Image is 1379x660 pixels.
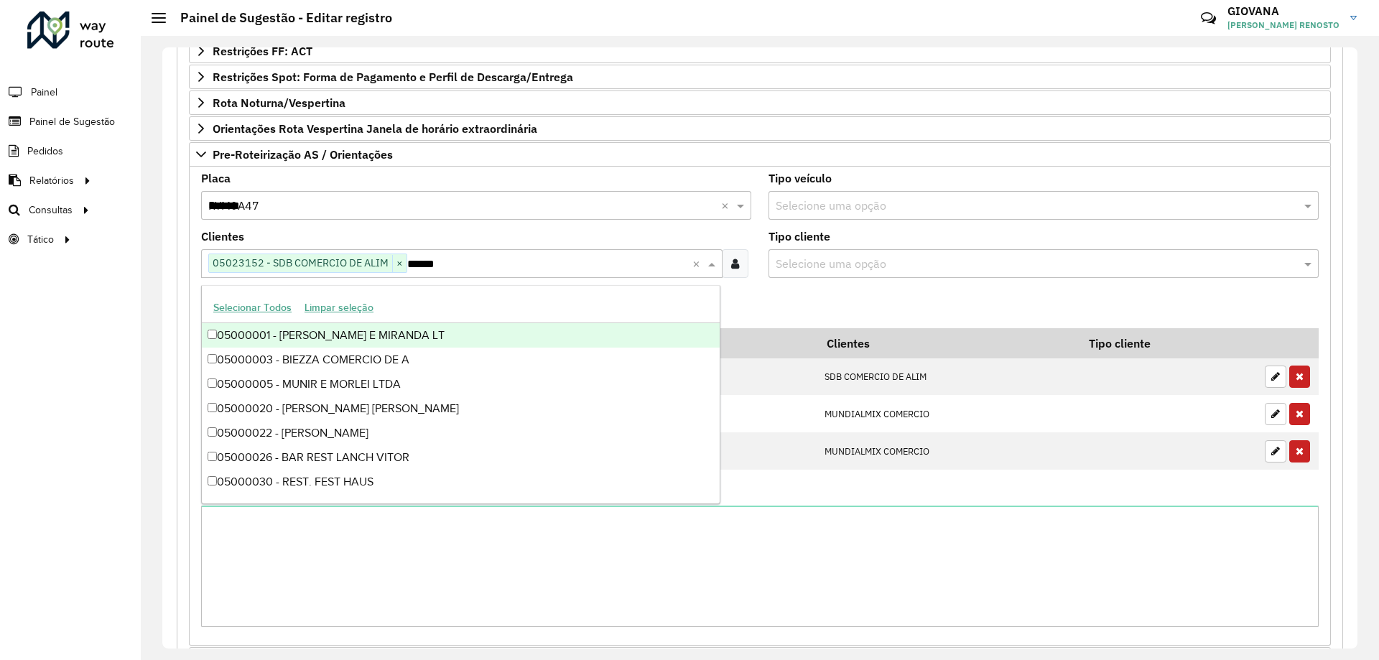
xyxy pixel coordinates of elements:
[213,97,345,108] span: Rota Noturna/Vespertina
[202,396,720,421] div: 05000020 - [PERSON_NAME] [PERSON_NAME]
[769,228,830,245] label: Tipo cliente
[1227,4,1339,18] h3: GIOVANA
[817,395,1079,432] td: MUNDIALMIX COMERCIO
[213,45,312,57] span: Restrições FF: ACT
[209,254,392,271] span: 05023152 - SDB COMERCIO DE ALIM
[189,116,1331,141] a: Orientações Rota Vespertina Janela de horário extraordinária
[817,432,1079,470] td: MUNDIALMIX COMERCIO
[202,494,720,519] div: 05000036 - VP [PERSON_NAME]
[189,167,1331,646] div: Pre-Roteirização AS / Orientações
[1227,19,1339,32] span: [PERSON_NAME] RENOSTO
[202,421,720,445] div: 05000022 - [PERSON_NAME]
[166,10,392,26] h2: Painel de Sugestão - Editar registro
[29,173,74,188] span: Relatórios
[202,348,720,372] div: 05000003 - BIEZZA COMERCIO DE A
[27,144,63,159] span: Pedidos
[1079,328,1258,358] th: Tipo cliente
[392,255,407,272] span: ×
[27,232,54,247] span: Tático
[201,169,231,187] label: Placa
[769,169,832,187] label: Tipo veículo
[213,71,573,83] span: Restrições Spot: Forma de Pagamento e Perfil de Descarga/Entrega
[213,149,393,160] span: Pre-Roteirização AS / Orientações
[721,197,733,214] span: Clear all
[692,255,705,272] span: Clear all
[202,445,720,470] div: 05000026 - BAR REST LANCH VITOR
[207,297,298,319] button: Selecionar Todos
[31,85,57,100] span: Painel
[202,470,720,494] div: 05000030 - REST. FEST HAUS
[817,328,1079,358] th: Clientes
[189,65,1331,89] a: Restrições Spot: Forma de Pagamento e Perfil de Descarga/Entrega
[202,372,720,396] div: 05000005 - MUNIR E MORLEI LTDA
[213,123,537,134] span: Orientações Rota Vespertina Janela de horário extraordinária
[298,297,380,319] button: Limpar seleção
[817,358,1079,396] td: SDB COMERCIO DE ALIM
[29,114,115,129] span: Painel de Sugestão
[202,323,720,348] div: 05000001 - [PERSON_NAME] E MIRANDA LT
[1193,3,1224,34] a: Contato Rápido
[189,39,1331,63] a: Restrições FF: ACT
[29,203,73,218] span: Consultas
[201,285,720,504] ng-dropdown-panel: Options list
[189,90,1331,115] a: Rota Noturna/Vespertina
[201,228,244,245] label: Clientes
[189,142,1331,167] a: Pre-Roteirização AS / Orientações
